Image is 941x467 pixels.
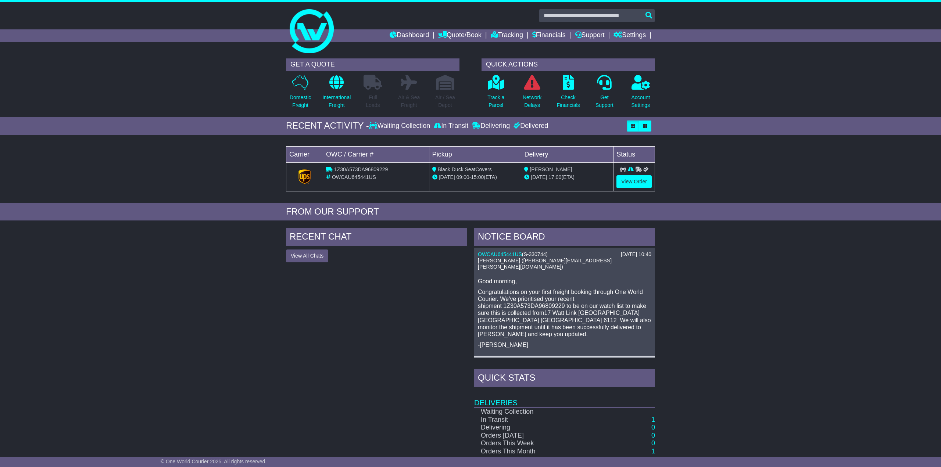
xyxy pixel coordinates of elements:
[512,122,548,130] div: Delivered
[439,174,455,180] span: [DATE]
[429,146,521,162] td: Pickup
[530,166,572,172] span: [PERSON_NAME]
[398,94,420,109] p: Air & Sea Freight
[438,166,492,172] span: Black Duck SeatCovers
[438,29,482,42] a: Quote/Book
[322,75,351,113] a: InternationalFreight
[478,258,612,270] span: [PERSON_NAME] ([PERSON_NAME][EMAIL_ADDRESS][PERSON_NAME][DOMAIN_NAME])
[286,228,467,248] div: RECENT CHAT
[478,278,651,285] p: Good morning,
[616,175,652,188] a: View Order
[474,424,605,432] td: Delivering
[474,432,605,440] td: Orders [DATE]
[487,75,505,113] a: Track aParcel
[478,341,651,348] p: -[PERSON_NAME]
[531,174,547,180] span: [DATE]
[557,75,580,113] a: CheckFinancials
[523,94,541,109] p: Network Delays
[651,432,655,439] a: 0
[631,94,650,109] p: Account Settings
[478,251,522,257] a: OWCAU645441US
[290,94,311,109] p: Domestic Freight
[471,174,484,180] span: 15:00
[613,146,655,162] td: Status
[482,58,655,71] div: QUICK ACTIONS
[474,439,605,448] td: Orders This Week
[474,448,605,456] td: Orders This Month
[474,389,655,407] td: Deliveries
[298,169,311,184] img: GetCarrierServiceLogo
[457,174,469,180] span: 09:00
[631,75,651,113] a: AccountSettings
[651,416,655,423] a: 1
[474,407,605,416] td: Waiting Collection
[651,456,655,463] a: 1
[286,58,459,71] div: GET A QUOTE
[487,94,504,109] p: Track a Parcel
[524,251,546,257] span: S-330744
[557,94,580,109] p: Check Financials
[332,174,376,180] span: OWCAU645441US
[286,249,328,262] button: View All Chats
[435,94,455,109] p: Air / Sea Depot
[651,424,655,431] a: 0
[286,121,369,131] div: RECENT ACTIVITY -
[432,122,470,130] div: In Transit
[474,456,605,464] td: Orders This Year
[432,173,518,181] div: - (ETA)
[478,251,651,258] div: ( )
[522,75,542,113] a: NetworkDelays
[613,29,646,42] a: Settings
[621,251,651,258] div: [DATE] 10:40
[474,228,655,248] div: NOTICE BOARD
[651,448,655,455] a: 1
[532,29,566,42] a: Financials
[491,29,523,42] a: Tracking
[289,75,311,113] a: DomesticFreight
[595,75,614,113] a: GetSupport
[364,94,382,109] p: Full Loads
[521,146,613,162] td: Delivery
[575,29,605,42] a: Support
[161,459,267,464] span: © One World Courier 2025. All rights reserved.
[334,166,388,172] span: 1Z30A573DA96809229
[390,29,429,42] a: Dashboard
[369,122,432,130] div: Waiting Collection
[474,416,605,424] td: In Transit
[524,173,610,181] div: (ETA)
[323,146,429,162] td: OWC / Carrier #
[470,122,512,130] div: Delivering
[548,174,561,180] span: 17:00
[474,369,655,389] div: Quick Stats
[478,288,651,338] p: Congratulations on your first freight booking through One World Courier. We've prioritised your r...
[651,439,655,447] a: 0
[286,146,323,162] td: Carrier
[322,94,351,109] p: International Freight
[286,206,655,217] div: FROM OUR SUPPORT
[595,94,613,109] p: Get Support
